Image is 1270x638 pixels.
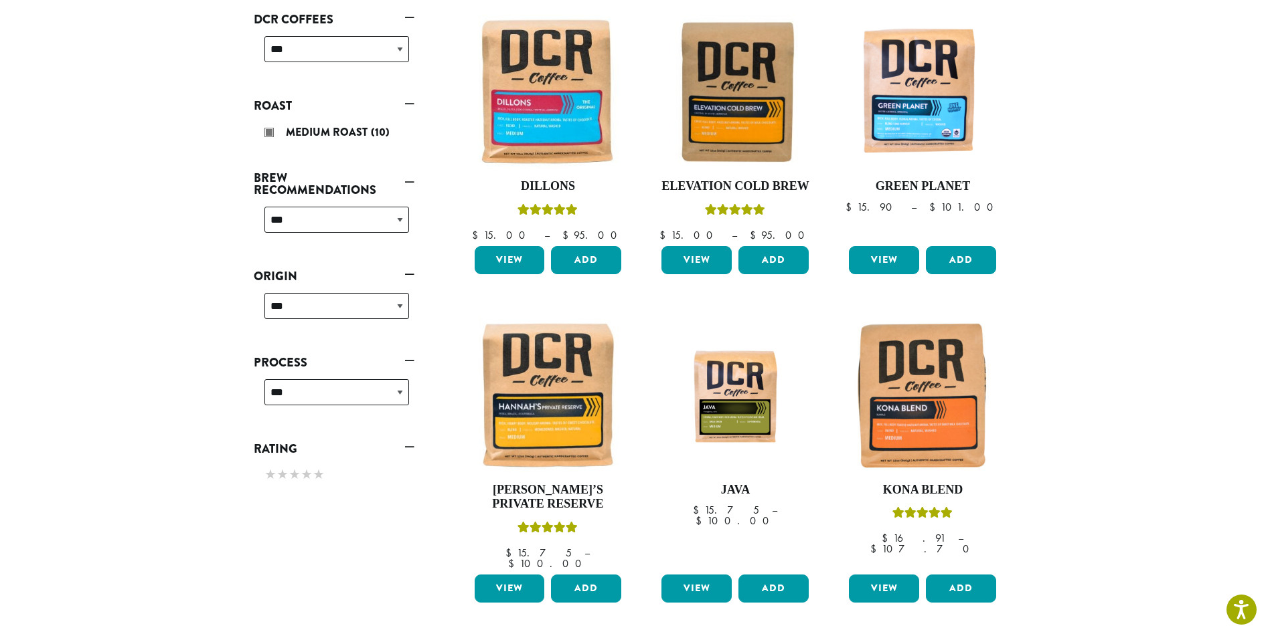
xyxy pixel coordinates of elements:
img: Hannahs-Private-Reserve-12oz-300x300.jpg [471,318,625,472]
button: Add [738,246,809,274]
span: $ [929,200,941,214]
a: Origin [254,265,414,288]
span: $ [508,556,520,570]
a: View [849,574,919,603]
span: ★ [301,465,313,484]
a: View [849,246,919,274]
img: Dillons-12oz-300x300.jpg [471,15,625,169]
div: Rated 5.00 out of 5 [518,202,578,222]
a: Process [254,351,414,374]
div: Roast [254,117,414,150]
div: Process [254,374,414,421]
span: $ [693,503,704,517]
div: Brew Recommendations [254,201,414,249]
button: Add [738,574,809,603]
h4: Kona Blend [846,483,1000,498]
a: View [475,574,545,603]
a: Kona BlendRated 5.00 out of 5 [846,318,1000,569]
a: DCR Coffees [254,8,414,31]
h4: Elevation Cold Brew [658,179,812,194]
div: DCR Coffees [254,31,414,78]
a: View [475,246,545,274]
bdi: 100.00 [508,556,588,570]
bdi: 15.00 [472,228,532,242]
button: Add [926,246,996,274]
button: Add [551,574,621,603]
bdi: 15.00 [659,228,719,242]
span: $ [846,200,857,214]
span: $ [562,228,574,242]
span: – [732,228,737,242]
h4: Java [658,483,812,498]
a: View [661,246,732,274]
span: $ [750,228,761,242]
a: Elevation Cold BrewRated 5.00 out of 5 [658,15,812,241]
div: Origin [254,288,414,335]
span: $ [505,546,517,560]
span: ★ [264,465,276,484]
bdi: 100.00 [696,514,775,528]
a: Brew Recommendations [254,167,414,201]
span: ★ [289,465,301,484]
a: [PERSON_NAME]’s Private ReserveRated 5.00 out of 5 [471,318,625,569]
span: ★ [313,465,325,484]
a: Java [658,318,812,569]
h4: Green Planet [846,179,1000,194]
span: (10) [371,124,390,140]
a: Rating [254,437,414,460]
bdi: 107.70 [870,542,975,556]
img: DCR-Green-Planet-Coffee-Bag-300x300.png [846,15,1000,169]
bdi: 15.90 [846,200,898,214]
span: $ [659,228,671,242]
div: Rated 5.00 out of 5 [705,202,765,222]
bdi: 95.00 [562,228,623,242]
div: Rated 5.00 out of 5 [892,505,953,525]
a: View [661,574,732,603]
span: – [911,200,917,214]
img: 12oz_DCR_Java_StockImage_1200pxX1200px.jpg [658,318,812,472]
h4: [PERSON_NAME]’s Private Reserve [471,483,625,512]
span: Medium Roast [286,124,371,140]
span: – [544,228,550,242]
h4: Dillons [471,179,625,194]
div: Rated 5.00 out of 5 [518,520,578,540]
a: Roast [254,94,414,117]
span: $ [882,531,893,545]
span: – [772,503,777,517]
bdi: 15.75 [693,503,759,517]
span: ★ [276,465,289,484]
span: $ [472,228,483,242]
bdi: 101.00 [929,200,1000,214]
div: Rating [254,460,414,491]
button: Add [551,246,621,274]
span: $ [696,514,707,528]
a: DillonsRated 5.00 out of 5 [471,15,625,241]
img: Elevation-Cold-Brew-300x300.jpg [658,15,812,169]
span: – [584,546,590,560]
img: Kona-300x300.jpg [846,318,1000,472]
a: Green Planet [846,15,1000,241]
bdi: 95.00 [750,228,811,242]
bdi: 16.91 [882,531,945,545]
span: – [958,531,963,545]
span: $ [870,542,882,556]
button: Add [926,574,996,603]
bdi: 15.75 [505,546,572,560]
